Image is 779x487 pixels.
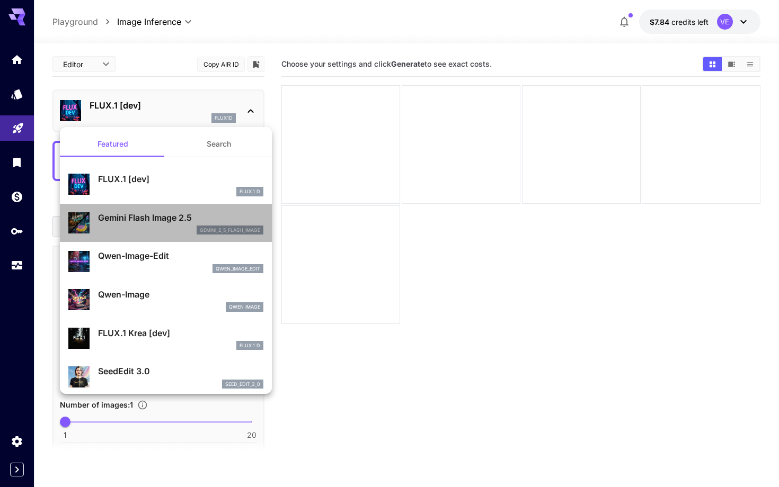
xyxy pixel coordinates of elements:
p: gemini_2_5_flash_image [200,227,260,234]
p: SeedEdit 3.0 [98,365,263,377]
button: Search [166,131,272,157]
div: Gemini Flash Image 2.5gemini_2_5_flash_image [68,207,263,239]
p: Gemini Flash Image 2.5 [98,211,263,224]
p: Qwen-Image-Edit [98,249,263,262]
p: Qwen-Image [98,288,263,301]
p: Qwen Image [229,303,260,311]
button: Featured [60,131,166,157]
p: qwen_image_edit [216,265,260,273]
div: Qwen-ImageQwen Image [68,284,263,316]
p: FLUX.1 D [240,188,260,195]
p: FLUX.1 D [240,342,260,349]
p: FLUX.1 [dev] [98,173,263,185]
div: FLUX.1 [dev]FLUX.1 D [68,168,263,201]
div: SeedEdit 3.0seed_edit_3_0 [68,360,263,393]
p: seed_edit_3_0 [225,381,260,388]
div: Qwen-Image-Editqwen_image_edit [68,245,263,277]
p: FLUX.1 Krea [dev] [98,327,263,339]
div: FLUX.1 Krea [dev]FLUX.1 D [68,322,263,355]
